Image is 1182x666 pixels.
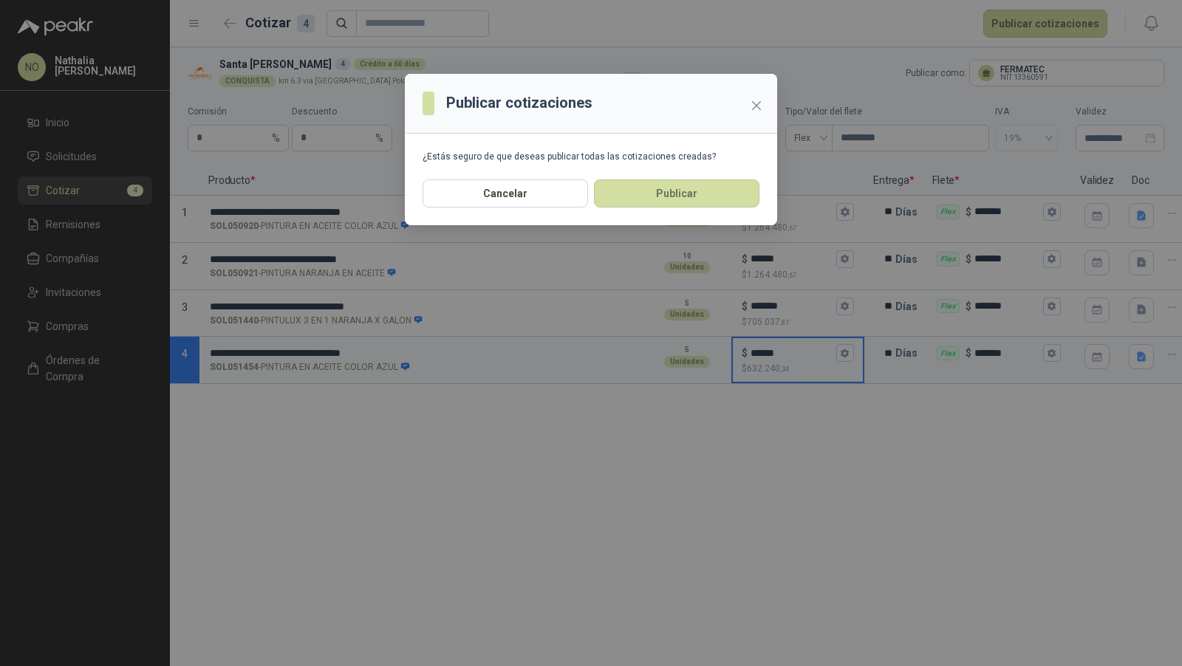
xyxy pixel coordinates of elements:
[594,179,759,207] button: Publicar
[751,100,762,111] span: close
[446,92,592,114] h3: Publicar cotizaciones
[423,151,759,162] div: ¿Estás seguro de que deseas publicar todas las cotizaciones creadas?
[745,94,768,117] button: Close
[423,179,588,207] button: Cancelar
